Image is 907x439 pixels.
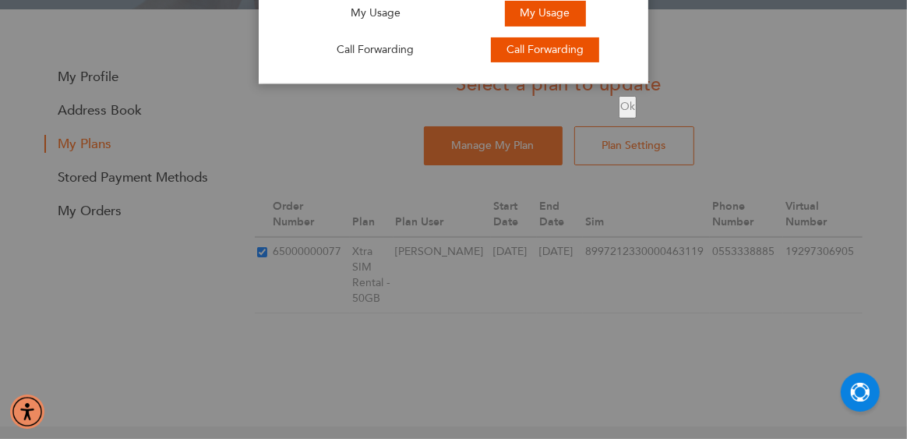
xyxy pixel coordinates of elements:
[506,42,584,57] span: Call Forwarding
[521,5,570,20] span: My Usage
[620,99,635,114] span: Ok
[274,32,477,69] td: Call Forwarding
[491,37,599,63] button: Call Forwarding
[10,395,44,429] div: Accessibility Menu
[505,1,586,27] button: My Usage
[619,96,637,119] button: Ok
